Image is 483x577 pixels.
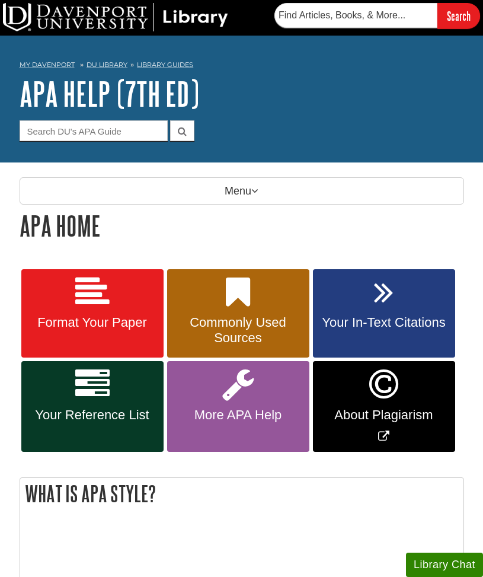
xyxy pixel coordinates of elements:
a: Library Guides [137,60,193,69]
p: Menu [20,177,464,205]
a: More APA Help [167,361,309,452]
a: Your Reference List [21,361,164,452]
span: More APA Help [176,407,300,423]
nav: breadcrumb [20,57,464,76]
a: APA Help (7th Ed) [20,75,199,112]
input: Search DU's APA Guide [20,120,168,141]
span: Format Your Paper [30,315,155,330]
form: Searches DU Library's articles, books, and more [274,3,480,28]
a: Link opens in new window [313,361,455,452]
input: Find Articles, Books, & More... [274,3,437,28]
a: My Davenport [20,60,75,70]
span: Your Reference List [30,407,155,423]
a: Commonly Used Sources [167,269,309,358]
input: Search [437,3,480,28]
h1: APA Home [20,211,464,241]
img: DU Library [3,3,228,31]
button: Library Chat [406,553,483,577]
span: Your In-Text Citations [322,315,446,330]
a: Your In-Text Citations [313,269,455,358]
h2: What is APA Style? [20,478,463,509]
span: Commonly Used Sources [176,315,300,346]
a: DU Library [87,60,127,69]
a: Format Your Paper [21,269,164,358]
span: About Plagiarism [322,407,446,423]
